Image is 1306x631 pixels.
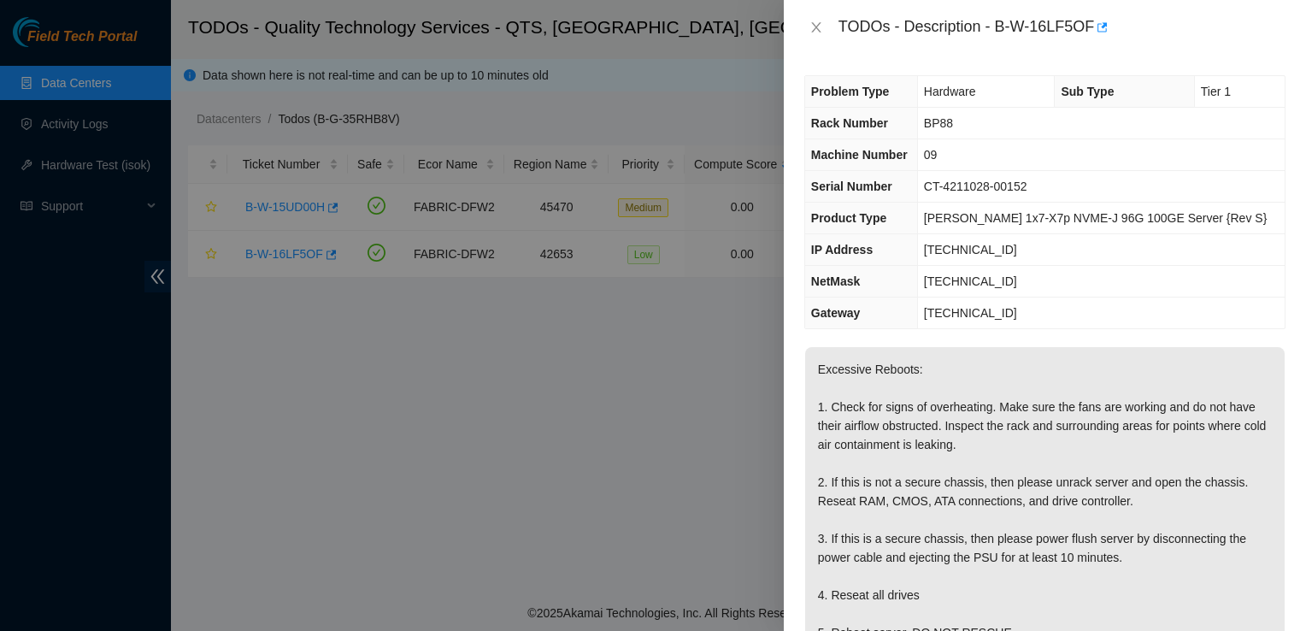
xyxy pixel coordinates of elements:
[924,306,1017,320] span: [TECHNICAL_ID]
[838,14,1285,41] div: TODOs - Description - B-W-16LF5OF
[811,211,886,225] span: Product Type
[924,85,976,98] span: Hardware
[811,243,873,257] span: IP Address
[1201,85,1231,98] span: Tier 1
[809,21,823,34] span: close
[924,211,1268,225] span: [PERSON_NAME] 1x7-X7p NVME-J 96G 100GE Server {Rev S}
[811,306,861,320] span: Gateway
[924,116,953,130] span: BP88
[811,148,908,162] span: Machine Number
[804,20,828,36] button: Close
[924,243,1017,257] span: [TECHNICAL_ID]
[811,85,890,98] span: Problem Type
[1061,85,1114,98] span: Sub Type
[811,274,861,288] span: NetMask
[924,148,938,162] span: 09
[811,116,888,130] span: Rack Number
[924,274,1017,288] span: [TECHNICAL_ID]
[811,180,892,193] span: Serial Number
[924,180,1027,193] span: CT-4211028-00152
